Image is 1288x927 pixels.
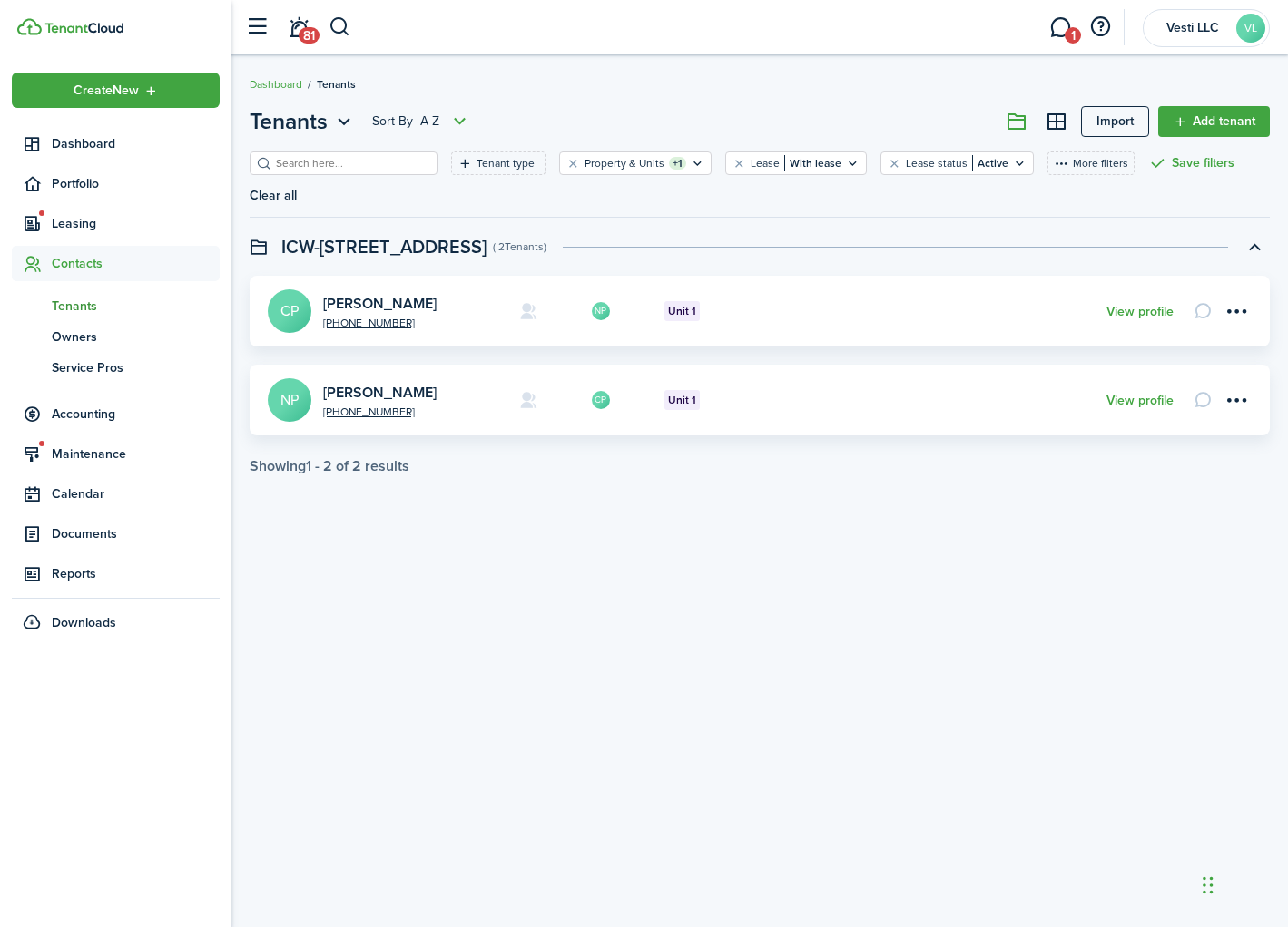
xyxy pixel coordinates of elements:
a: Owners [12,321,220,352]
filter-tag: Open filter [725,151,867,175]
avatar-text: VL [1236,14,1265,43]
button: Open menu [12,73,220,108]
span: Service Pros [52,358,220,377]
div: Showing results [250,458,409,474]
tenant-list-swimlane-item: Toggle accordion [250,276,1270,474]
span: Calendar [52,484,220,503]
a: View profile [1106,305,1174,319]
a: Notifications [281,5,316,51]
span: Tenants [317,76,356,93]
filter-tag: Open filter [880,151,1034,175]
span: Accounting [52,405,220,424]
filter-tag: Open filter [451,151,546,175]
avatar-text: CP [592,391,610,409]
a: [PHONE_NUMBER] [323,406,506,417]
button: Clear filter [887,156,902,171]
button: Open menu [1221,296,1252,327]
a: View profile [1106,394,1174,408]
img: TenantCloud [44,23,123,34]
a: Add tenant [1158,106,1270,137]
button: Open resource center [1085,12,1116,43]
filter-tag: Open filter [559,151,712,175]
img: TenantCloud [17,18,42,35]
span: 1 [1065,27,1081,44]
button: Clear filter [732,156,747,171]
a: [PERSON_NAME] [323,382,437,403]
swimlane-title: ICW-[STREET_ADDRESS] [281,233,487,260]
a: CP [268,289,311,333]
span: Tenants [52,297,220,316]
iframe: Chat Widget [1197,840,1288,927]
a: [PHONE_NUMBER] [323,317,506,328]
a: [PERSON_NAME] [323,293,437,314]
button: More filters [1047,151,1135,175]
filter-tag-value: With lease [784,155,841,171]
span: Documents [52,524,220,543]
avatar-text: NP [592,302,610,320]
filter-tag-label: Lease status [906,155,968,171]
button: Open menu [250,105,356,138]
button: Open menu [1221,385,1252,415]
span: Reports [52,564,220,583]
button: Sort byA-Z [372,111,471,132]
filter-tag-value: Active [972,155,1008,171]
span: Create New [74,84,139,97]
span: Owners [52,327,220,346]
pagination-page-total: 1 - 2 of 2 [306,455,361,476]
span: A-Z [420,112,439,131]
a: Dashboard [250,76,302,93]
button: Open sidebar [240,10,274,44]
button: Save filters [1148,151,1234,175]
span: Dashboard [52,134,220,153]
span: Contacts [52,254,220,273]
button: Clear filter [565,156,581,171]
div: Drag [1203,858,1214,912]
span: Portfolio [52,174,220,193]
a: Import [1081,106,1149,137]
a: Messaging [1043,5,1077,51]
span: Vesti LLC [1156,22,1229,34]
a: Tenants [12,290,220,321]
a: Reports [12,556,220,591]
button: Toggle accordion [1239,231,1270,262]
button: Clear all [250,189,297,203]
swimlane-subtitle: ( 2 Tenants ) [493,239,546,255]
span: Unit 1 [668,303,696,319]
span: Tenants [250,105,328,138]
span: Unit 1 [668,392,696,408]
a: NP [268,378,311,422]
span: Maintenance [52,444,220,463]
input: Search here... [271,155,431,172]
button: Search [329,12,351,43]
span: Sort by [372,112,420,131]
filter-tag-label: Tenant type [477,155,535,171]
filter-tag-counter: +1 [669,157,686,170]
span: Leasing [52,214,220,233]
span: 81 [299,27,320,44]
filter-tag-label: Property & Units [585,155,664,171]
filter-tag-label: Lease [751,155,780,171]
a: Service Pros [12,352,220,383]
button: Open menu [372,111,471,132]
a: Dashboard [12,126,220,161]
button: Tenants [250,105,356,138]
span: Downloads [52,613,116,632]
